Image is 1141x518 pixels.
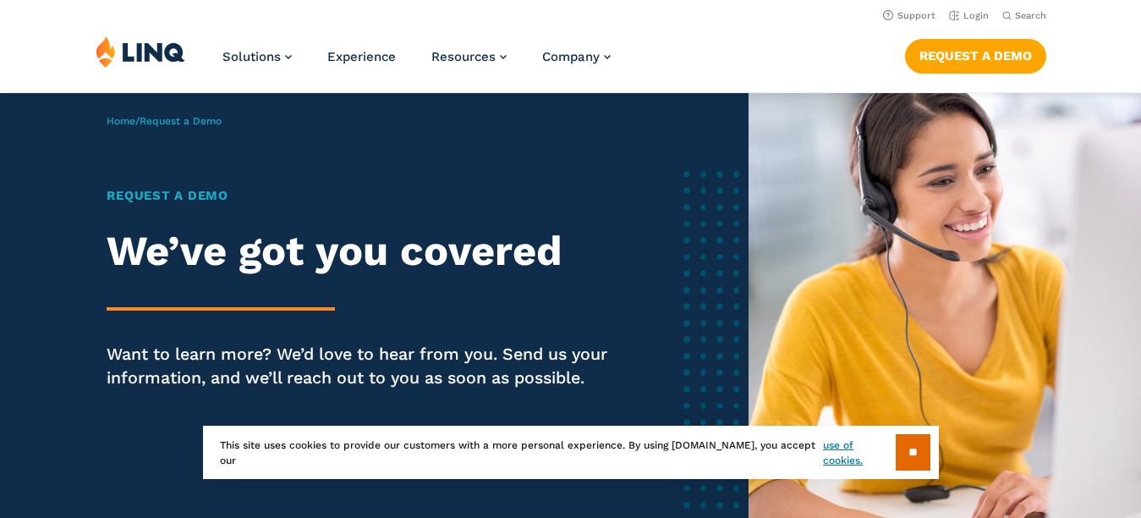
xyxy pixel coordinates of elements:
nav: Primary Navigation [222,36,611,91]
span: / [107,115,222,127]
a: Solutions [222,49,292,64]
a: use of cookies. [823,438,895,468]
a: Support [883,10,935,21]
span: Solutions [222,49,281,64]
a: Company [542,49,611,64]
span: Company [542,49,600,64]
a: Home [107,115,135,127]
a: Login [949,10,989,21]
nav: Button Navigation [905,36,1046,73]
span: Resources [431,49,496,64]
a: Resources [431,49,507,64]
a: Experience [327,49,396,64]
img: LINQ | K‑12 Software [96,36,185,68]
h1: Request a Demo [107,186,612,205]
span: Search [1015,10,1046,21]
button: Open Search Bar [1002,9,1046,22]
h2: We’ve got you covered [107,228,612,275]
p: Want to learn more? We’d love to hear from you. Send us your information, and we’ll reach out to ... [107,343,612,390]
span: Request a Demo [140,115,222,127]
div: This site uses cookies to provide our customers with a more personal experience. By using [DOMAIN... [203,426,939,479]
a: Request a Demo [905,39,1046,73]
